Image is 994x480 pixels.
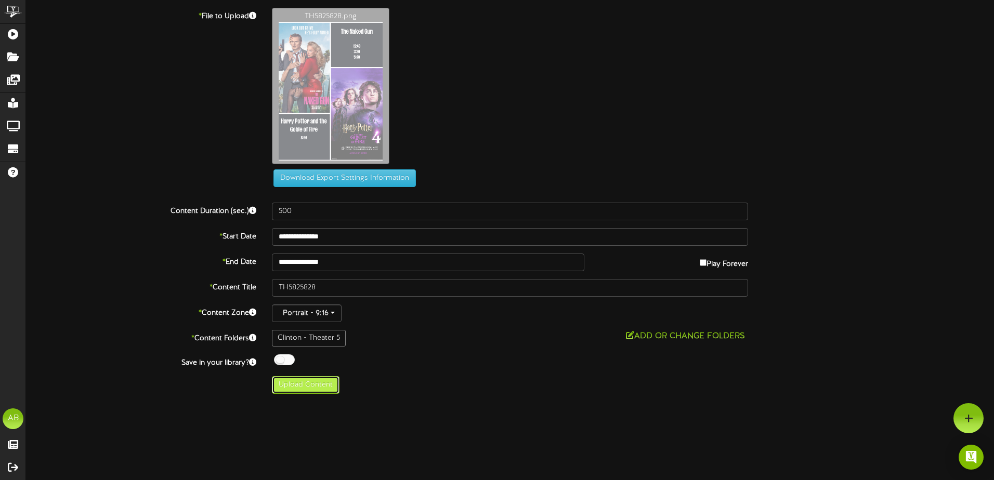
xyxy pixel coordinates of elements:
[18,330,264,344] label: Content Folders
[623,330,748,343] button: Add or Change Folders
[272,330,346,346] div: Clinton - Theater 5
[18,8,264,22] label: File to Upload
[18,354,264,368] label: Save in your library?
[272,376,339,394] button: Upload Content
[18,254,264,268] label: End Date
[268,174,416,182] a: Download Export Settings Information
[18,279,264,293] label: Content Title
[18,304,264,318] label: Content Zone
[272,304,342,322] button: Portrait - 9:16
[18,203,264,217] label: Content Duration (sec.)
[273,169,416,187] button: Download Export Settings Information
[700,254,748,270] label: Play Forever
[959,445,984,470] div: Open Intercom Messenger
[700,259,707,266] input: Play Forever
[3,408,23,429] div: AB
[18,228,264,242] label: Start Date
[272,279,748,297] input: Title of this Content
